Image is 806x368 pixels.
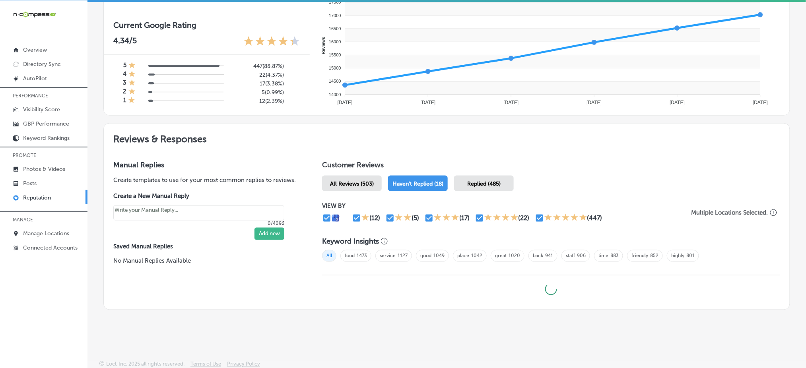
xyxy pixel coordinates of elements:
h3: Manual Replies [113,161,297,169]
a: service [380,253,396,259]
div: 4 Stars [484,213,519,223]
span: All Reviews (503) [330,180,374,187]
h3: Keyword Insights [322,237,379,246]
h3: Current Google Rating [113,20,300,30]
textarea: Create your Quick Reply [113,205,284,221]
a: 801 [686,253,695,259]
h5: 5 ( 0.99% ) [230,89,284,96]
p: Multiple Locations Selected. [691,209,768,216]
a: 906 [577,253,586,259]
div: 1 Star [361,213,369,223]
tspan: 14500 [329,79,341,84]
a: 1127 [398,253,408,259]
tspan: [DATE] [337,100,352,105]
p: GBP Performance [23,120,69,127]
h4: 1 [123,97,126,105]
div: (22) [519,214,530,222]
label: Saved Manual Replies [113,243,297,250]
p: Photos & Videos [23,166,65,172]
div: 1 Star [128,97,135,105]
p: Posts [23,180,37,187]
span: Replied (485) [467,180,501,187]
a: food [345,253,355,259]
a: staff [566,253,575,259]
div: (5) [412,214,419,222]
div: 1 Star [128,88,136,97]
a: 852 [650,253,658,259]
a: 1020 [509,253,520,259]
p: Locl, Inc. 2025 all rights reserved. [106,361,185,367]
div: (17) [459,214,470,222]
h5: 22 ( 4.37% ) [230,72,284,78]
a: 1049 [433,253,445,259]
p: 4.34 /5 [113,36,137,48]
h2: Reviews & Responses [104,124,790,151]
h5: 17 ( 3.38% ) [230,80,284,87]
tspan: 16000 [329,39,341,44]
tspan: 15500 [329,52,341,57]
a: place [457,253,469,259]
a: back [533,253,543,259]
img: 660ab0bf-5cc7-4cb8-ba1c-48b5ae0f18e60NCTV_CLogo_TV_Black_-500x88.png [13,11,56,18]
a: great [495,253,507,259]
h1: Customer Reviews [322,161,780,172]
div: 3 Stars [434,213,459,223]
a: 883 [610,253,619,259]
p: AutoPilot [23,75,47,82]
text: Reviews [320,37,325,54]
span: All [322,250,336,262]
p: 0/4096 [113,221,284,226]
a: 1473 [357,253,367,259]
h5: 12 ( 2.39% ) [230,98,284,105]
h4: 5 [123,62,126,70]
span: Haven't Replied (18) [392,180,443,187]
p: Connected Accounts [23,244,78,251]
tspan: 15000 [329,66,341,71]
div: 1 Star [128,79,136,88]
tspan: 14000 [329,92,341,97]
tspan: 16500 [329,26,341,31]
a: friendly [631,253,648,259]
p: Create templates to use for your most common replies to reviews. [113,176,297,184]
p: Reputation [23,194,51,201]
div: 4.34 Stars [243,36,300,48]
a: 941 [545,253,553,259]
p: Visibility Score [23,106,60,113]
p: Keyword Rankings [23,135,70,141]
div: (12) [369,214,380,222]
p: Manage Locations [23,230,69,237]
label: Create a New Manual Reply [113,192,284,199]
tspan: [DATE] [587,100,602,105]
div: 1 Star [128,70,136,79]
div: (447) [587,214,602,222]
tspan: [DATE] [753,100,768,105]
h4: 4 [123,70,126,79]
a: 1042 [471,253,482,259]
p: Overview [23,46,47,53]
p: VIEW BY [322,202,688,209]
div: 2 Stars [395,213,412,223]
tspan: [DATE] [670,100,685,105]
h4: 2 [123,88,126,97]
a: highly [671,253,684,259]
h5: 447 ( 88.87% ) [230,63,284,70]
h4: 3 [123,79,126,88]
div: 1 Star [128,62,136,70]
a: good [420,253,431,259]
p: No Manual Replies Available [113,257,297,265]
p: Directory Sync [23,61,61,68]
a: time [598,253,608,259]
button: Add new [254,228,284,240]
tspan: 17000 [329,13,341,18]
tspan: [DATE] [503,100,519,105]
tspan: [DATE] [420,100,435,105]
div: 5 Stars [544,213,587,223]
